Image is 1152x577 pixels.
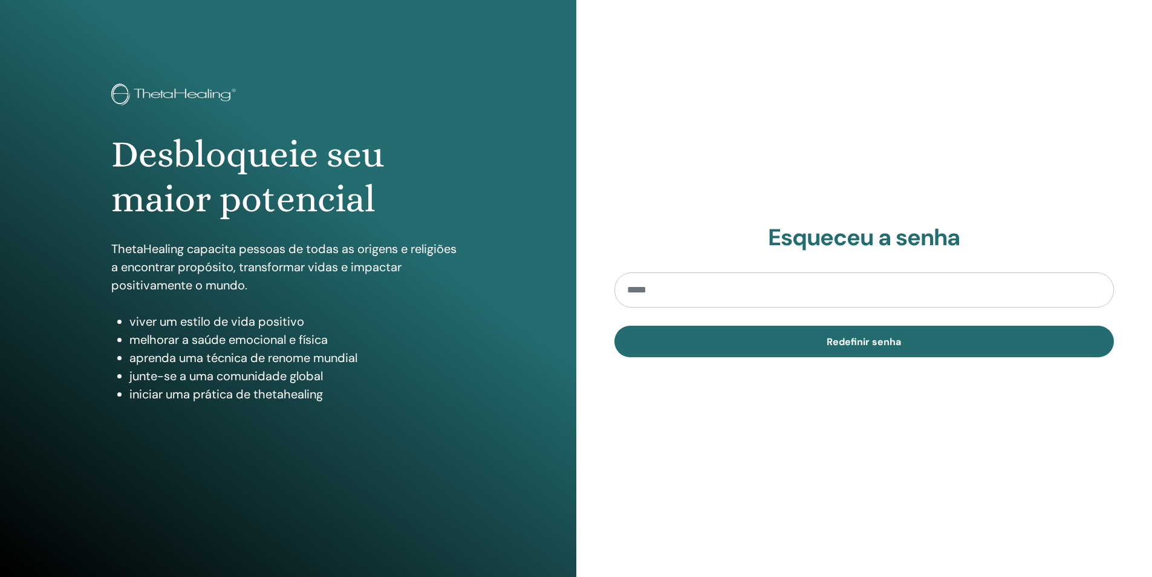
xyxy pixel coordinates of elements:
li: iniciar uma prática de thetahealing [129,385,465,403]
li: viver um estilo de vida positivo [129,312,465,331]
button: Redefinir senha [614,326,1115,357]
p: ThetaHealing capacita pessoas de todas as origens e religiões a encontrar propósito, transformar ... [111,240,465,294]
h1: Desbloqueie seu maior potencial [111,132,465,222]
span: Redefinir senha [827,335,901,348]
li: aprenda uma técnica de renome mundial [129,349,465,367]
h2: Esqueceu a senha [614,224,1115,252]
li: junte-se a uma comunidade global [129,367,465,385]
li: melhorar a saúde emocional e física [129,331,465,349]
